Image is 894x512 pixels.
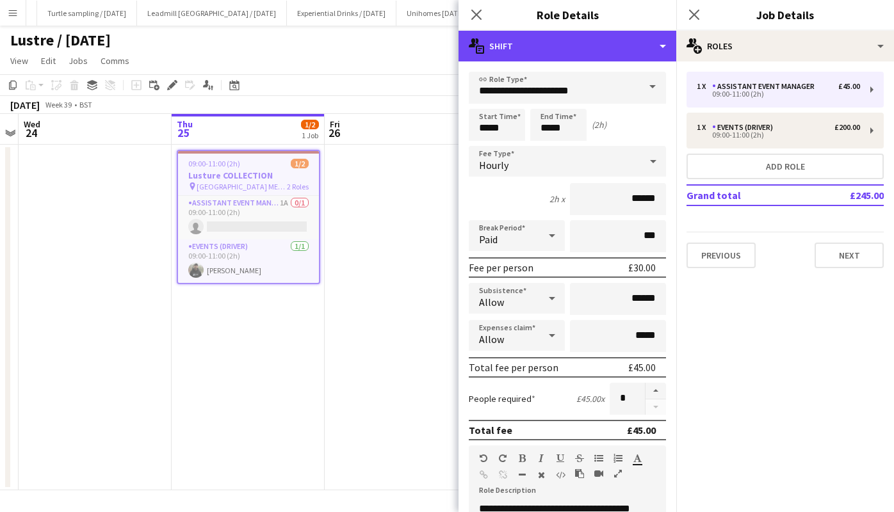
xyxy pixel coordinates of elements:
div: £45.00 [628,361,656,374]
div: BST [79,100,92,109]
span: 25 [175,125,193,140]
span: Allow [479,333,504,346]
button: HTML Code [556,470,565,480]
label: People required [469,393,535,404]
app-card-role: Assistant Event Manager1A0/109:00-11:00 (2h) [178,196,319,239]
div: 2h x [549,193,565,205]
div: Fee per person [469,261,533,274]
button: Insert video [594,468,603,479]
div: £45.00 [627,424,656,436]
div: £45.00 x [576,393,605,404]
button: Turtle sampling / [DATE] [37,1,137,26]
span: 1/2 [301,120,319,129]
span: 26 [328,125,340,140]
button: Increase [646,383,666,399]
div: £45.00 [838,82,860,91]
button: Bold [517,453,526,463]
span: Thu [177,118,193,130]
div: Total fee per person [469,361,558,374]
div: 1 x [697,123,712,132]
div: Events (Driver) [712,123,778,132]
div: [DATE] [10,99,40,111]
td: £245.00 [808,185,884,205]
div: Total fee [469,424,512,436]
div: 1 x [697,82,712,91]
span: 24 [22,125,40,140]
div: £200.00 [834,123,860,132]
span: Comms [101,55,129,67]
button: Fullscreen [614,468,622,479]
div: 09:00-11:00 (2h) [697,132,860,138]
h3: Lusture COLLECTION [178,170,319,181]
span: 2 Roles [287,182,309,191]
button: Unordered List [594,453,603,463]
button: Leadmill [GEOGRAPHIC_DATA] / [DATE] [137,1,287,26]
h3: Job Details [676,6,894,23]
div: 09:00-11:00 (2h) [697,91,860,97]
span: Wed [24,118,40,130]
span: Week 39 [42,100,74,109]
span: Allow [479,296,504,308]
h3: Role Details [459,6,676,23]
div: £30.00 [628,261,656,274]
div: Assistant Event Manager [712,82,820,91]
span: View [10,55,28,67]
span: Paid [479,233,498,246]
div: Shift [459,31,676,61]
div: (2h) [592,119,606,131]
span: Hourly [479,159,508,172]
button: Clear Formatting [537,470,546,480]
button: Redo [498,453,507,463]
button: Underline [556,453,565,463]
button: Experiential Drinks / [DATE] [287,1,396,26]
button: Previous [687,243,756,268]
a: Edit [36,52,61,69]
div: 1 Job [302,131,318,140]
button: Italic [537,453,546,463]
span: Fri [330,118,340,130]
span: Edit [41,55,56,67]
button: Add role [687,154,884,179]
a: Comms [95,52,134,69]
a: View [5,52,33,69]
button: Paste as plain text [575,468,584,479]
span: [GEOGRAPHIC_DATA] ME1 1PX [197,182,287,191]
app-job-card: 09:00-11:00 (2h)1/2Lusture COLLECTION [GEOGRAPHIC_DATA] ME1 1PX2 RolesAssistant Event Manager1A0/... [177,150,320,284]
a: Jobs [63,52,93,69]
span: 09:00-11:00 (2h) [188,159,240,168]
button: Ordered List [614,453,622,463]
span: 1/2 [291,159,309,168]
h1: Lustre / [DATE] [10,31,111,50]
td: Grand total [687,185,808,205]
button: Next [815,243,884,268]
button: Strikethrough [575,453,584,463]
div: Roles [676,31,894,61]
span: Jobs [69,55,88,67]
button: Horizontal Line [517,470,526,480]
button: Undo [479,453,488,463]
button: Unihomes [DATE] [396,1,475,26]
button: Text Color [633,453,642,463]
app-card-role: Events (Driver)1/109:00-11:00 (2h)[PERSON_NAME] [178,239,319,283]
